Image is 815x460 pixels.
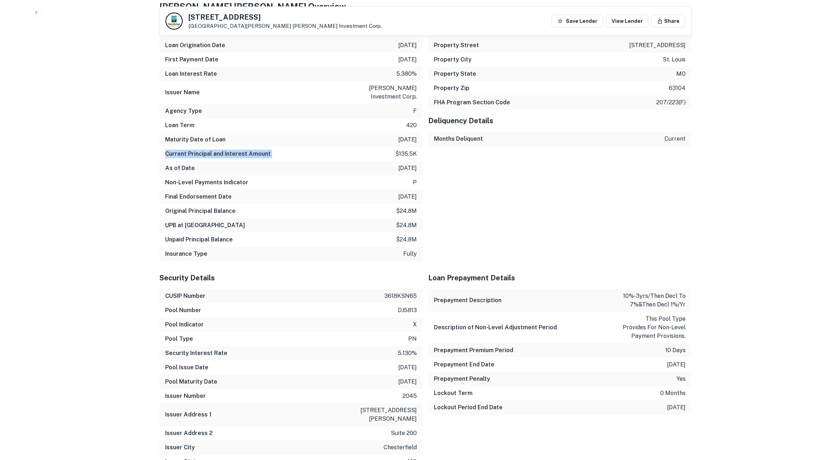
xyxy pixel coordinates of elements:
p: suite 200 [391,429,417,437]
h6: Loan Interest Rate [165,70,217,78]
p: 420 [406,121,417,130]
h6: UPB at [GEOGRAPHIC_DATA] [165,221,245,230]
p: [DATE] [398,135,417,144]
p: yes [677,375,686,383]
h6: Issuer Address 2 [165,429,213,437]
p: x [413,320,417,329]
h6: Lockout Period End Date [434,403,503,412]
p: this pool type provides for non-level payment provisions. [621,315,686,340]
h6: Maturity Date of Loan [165,135,226,144]
p: 10 days [665,346,686,355]
h6: Prepayment Penalty [434,375,490,383]
h6: Description of Non-Level Adjustment Period [434,323,557,332]
h6: Pool Issue Date [165,363,208,372]
p: $135.5k [395,150,417,158]
p: $24.8m [396,221,417,230]
p: $24.8m [396,235,417,244]
h5: Security Details [159,272,423,283]
p: 3618ksn65 [384,292,417,300]
h6: As of Date [165,164,195,172]
h6: CUSIP Number [165,292,206,300]
h6: Current Principal and Interest Amount [165,150,271,158]
h6: Property Street [434,41,479,50]
h6: Issuer Number [165,392,206,400]
h6: Original Principal Balance [165,207,236,215]
p: mo [676,70,686,78]
h6: Agency Type [165,107,202,115]
h6: Pool Type [165,335,193,343]
h6: Unpaid Principal Balance [165,235,233,244]
h5: [STREET_ADDRESS] [188,14,382,21]
p: [PERSON_NAME] investment corp. [352,84,417,101]
p: [GEOGRAPHIC_DATA][PERSON_NAME] [188,23,382,29]
h6: Loan Term [165,121,194,130]
p: 63104 [669,84,686,92]
button: Save Lender [552,15,603,27]
p: [DATE] [398,55,417,64]
p: $24.8m [396,207,417,215]
p: dj5813 [398,306,417,315]
p: [DATE] [667,403,686,412]
p: [DATE] [398,41,417,50]
button: Share [651,15,685,27]
h6: Pool Maturity Date [165,377,217,386]
h6: Security Interest Rate [165,349,227,357]
h6: Property State [434,70,476,78]
h6: Issuer Name [165,88,200,97]
h6: Final Endorsement Date [165,192,232,201]
p: fully [403,250,417,258]
p: 207/223(f) [656,98,686,107]
p: chesterfield [384,443,417,452]
p: [DATE] [398,363,417,372]
h6: Lockout Term [434,389,473,397]
p: f [413,107,417,115]
p: current [665,135,686,143]
h6: Non-Level Payments Indicator [165,178,248,187]
p: [DATE] [398,164,417,172]
p: 5.380% [396,70,417,78]
h6: Pool Indicator [165,320,204,329]
p: [STREET_ADDRESS] [629,41,686,50]
p: [STREET_ADDRESS][PERSON_NAME] [352,406,417,423]
p: 2045 [402,392,417,400]
h6: Prepayment End Date [434,360,494,369]
p: pn [408,335,417,343]
h6: Insurance Type [165,250,207,258]
h5: Loan Prepayment Details [428,272,691,283]
h6: Pool Number [165,306,201,315]
h6: Issuer Address 1 [165,410,212,419]
p: 5.130% [398,349,417,357]
p: [DATE] [667,360,686,369]
p: p [413,178,417,187]
h5: Deliquency Details [428,115,691,126]
h6: Property Zip [434,84,469,92]
h6: Issuer City [165,443,195,452]
h6: Prepayment Description [434,296,502,305]
h6: Loan Origination Date [165,41,225,50]
p: [DATE] [398,377,417,386]
p: 10%-3yrs/then decl to 7%&then decl 1%/yr [621,292,686,309]
h6: Prepayment Premium Period [434,346,513,355]
a: [PERSON_NAME] Investment Corp. [292,23,382,29]
p: [DATE] [398,192,417,201]
p: 0 months [660,389,686,397]
h6: First Payment Date [165,55,218,64]
iframe: Chat Widget [779,403,815,437]
a: View Lender [606,15,648,27]
p: st. louis [663,55,686,64]
h6: Months Deliquent [434,135,483,143]
h6: FHA Program Section Code [434,98,510,107]
h6: Property City [434,55,471,64]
